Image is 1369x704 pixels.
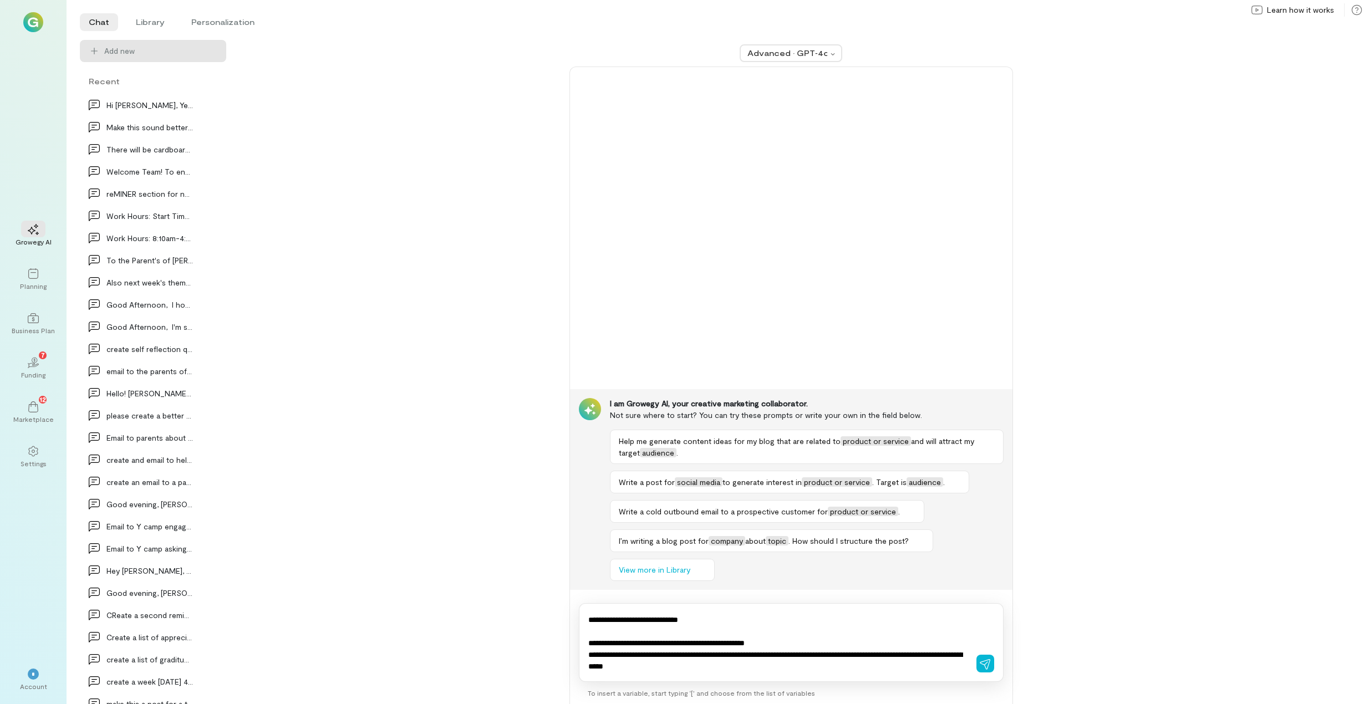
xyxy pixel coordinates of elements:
div: Marketplace [13,415,54,424]
span: about [745,536,766,545]
div: Good Afternoon, I hope you are doing well. I wa… [106,299,193,310]
span: . Target is [872,477,907,487]
span: . How should I structure the post? [788,536,909,545]
div: Funding [21,370,45,379]
div: Settings [21,459,47,468]
div: Work Hours: 8:10am-4:35pm with a 30-minute… [106,232,193,244]
div: Good Afternoon, I'm sorry for not getting back… [106,321,193,333]
a: Marketplace [13,392,53,432]
span: Learn how it works [1267,4,1334,16]
span: . [676,448,678,457]
a: Growegy AI [13,215,53,255]
div: Email to parents about behavior of our [DEMOGRAPHIC_DATA]… [106,432,193,443]
div: Good evening, [PERSON_NAME] has a doctor's appointment o… [106,587,193,599]
div: Advanced · GPT‑4o [747,48,827,59]
div: To insert a variable, start typing ‘[’ and choose from the list of variables [579,682,1004,704]
div: create self reflection questions for CIT's that a… [106,343,193,355]
div: Growegy AI [16,237,52,246]
div: create a list of graditude sayings to hand write… [106,654,193,665]
span: topic [766,536,788,545]
div: *Account [13,660,53,700]
a: Business Plan [13,304,53,344]
div: Account [20,682,47,691]
div: Hello! [PERSON_NAME] came in requesting a refu… [106,387,193,399]
div: email to the parents of [PERSON_NAME] that she… [106,365,193,377]
div: Also next week's theme is Amazing race! So fin… [106,277,193,288]
button: I’m writing a blog post forcompanyabouttopic. How should I structure the post? [610,529,933,552]
span: I’m writing a blog post for [619,536,709,545]
span: product or service [841,436,911,446]
span: Add new [104,45,135,57]
button: Write a cold outbound email to a prospective customer forproduct or service. [610,500,924,523]
span: audience [640,448,676,457]
div: create an email to a parent that below is what we… [106,476,193,488]
span: . [943,477,945,487]
li: Chat [80,13,118,31]
div: Business Plan [12,326,55,335]
div: Create a list of appreciation notes to Junior cou… [106,631,193,643]
div: please create a better email to Y [PERSON_NAME]… [106,410,193,421]
div: Hey [PERSON_NAME], checking in. I spoke to [PERSON_NAME] [DATE]… [106,565,193,577]
span: social media [675,477,722,487]
div: Email to Y camp asking them to reserache and look… [106,543,193,554]
button: View more in Library [610,559,715,581]
div: To the Parent's of [PERSON_NAME]: We are pleas… [106,254,193,266]
div: Work Hours: Start Time: 8:10 AM End Time: 4:35 P… [106,210,193,222]
div: reMINER section for newsletter for camp staff li… [106,188,193,200]
span: and will attract my target [619,436,974,457]
div: Planning [20,282,47,290]
span: . [898,507,900,516]
a: Planning [13,259,53,299]
span: 7 [41,350,45,360]
div: CReate a second reminder to parents to remind the… [106,609,193,621]
div: Welcome Team! To ensure a successful and enjoyabl… [106,166,193,177]
div: There will be cardboard boomerangs ready that the… [106,144,193,155]
span: Write a cold outbound email to a prospective customer for [619,507,828,516]
li: Personalization [182,13,263,31]
span: company [709,536,745,545]
span: Help me generate content ideas for my blog that are related to [619,436,841,446]
div: Good evening, [PERSON_NAME] has a doctor's appointment o… [106,498,193,510]
button: Write a post forsocial mediato generate interest inproduct or service. Target isaudience. [610,471,969,493]
div: Not sure where to start? You can try these prompts or write your own in the field below. [610,409,1004,421]
li: Library [127,13,174,31]
span: Write a post for [619,477,675,487]
div: I am Growegy AI, your creative marketing collaborator. [610,398,1004,409]
div: Email to Y camp engagement asking them to researc… [106,521,193,532]
span: product or service [802,477,872,487]
button: Help me generate content ideas for my blog that are related toproduct or serviceand will attract ... [610,430,1004,464]
div: Hi [PERSON_NAME], Yes, you are correct. When I pull spec… [106,99,193,111]
a: Settings [13,437,53,477]
span: audience [907,477,943,487]
span: 12 [40,394,46,404]
div: create and email to help desk to Close Out - ICE… [106,454,193,466]
div: Recent [80,75,226,87]
div: Make this sound better I also have a question:… [106,121,193,133]
div: create a week [DATE] 4- [DATE] theme is movie magic… [106,676,193,687]
span: View more in Library [619,564,690,575]
span: product or service [828,507,898,516]
a: Funding [13,348,53,388]
span: to generate interest in [722,477,802,487]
